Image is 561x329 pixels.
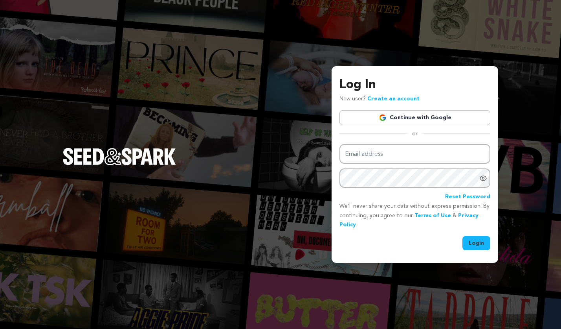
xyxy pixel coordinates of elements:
[339,94,420,104] p: New user?
[445,192,490,202] a: Reset Password
[63,148,176,165] img: Seed&Spark Logo
[339,110,490,125] a: Continue with Google
[379,114,387,122] img: Google logo
[462,236,490,250] button: Login
[339,76,490,94] h3: Log In
[339,144,490,164] input: Email address
[367,96,420,102] a: Create an account
[479,174,487,182] a: Show password as plain text. Warning: this will display your password on the screen.
[414,213,451,218] a: Terms of Use
[339,202,490,230] p: We’ll never share your data without express permission. By continuing, you agree to our & .
[407,130,422,138] span: or
[63,148,176,181] a: Seed&Spark Homepage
